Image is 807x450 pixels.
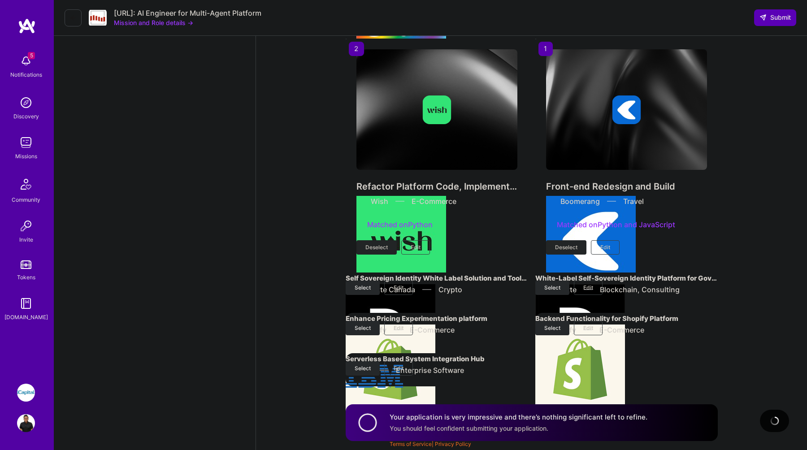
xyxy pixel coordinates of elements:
img: divider [607,201,616,202]
button: Submit [754,9,796,26]
h4: Enhance Pricing Experimentation platform [346,313,528,325]
i: icon SendLight [759,14,767,21]
h4: Your application is very impressive and there’s nothing significant left to refine. [390,412,647,422]
h4: Refactor Platform Code, Implement Reusable Incentive Management Tooling [356,181,517,192]
div: Boomerang Travel [560,196,644,206]
img: guide book [17,294,35,312]
div: Missions [15,151,37,161]
div: null [754,9,796,26]
img: loading [770,416,780,426]
span: Deselect [365,243,388,251]
button: Edit [384,321,413,335]
img: Company Logo [89,10,107,26]
span: 5 [28,52,35,59]
div: Matched on Python [356,209,517,240]
i: icon StarsPurple [356,221,364,228]
span: Edit [394,364,403,372]
span: | [390,441,471,447]
div: Discovery [13,112,39,121]
button: Edit [574,321,603,335]
button: Mission and Role details → [114,18,193,27]
a: Terms of Service [390,441,432,447]
div: [DOMAIN_NAME] [4,312,48,322]
h4: Serverless Based System Integration Hub [346,353,528,365]
div: Matched on Python and JavaScript [546,209,707,240]
img: Company logo [612,95,641,124]
h4: White-Label Self-Sovereign Identity Platform for Government Pilots [535,273,718,284]
span: Edit [583,324,593,332]
div: Community [12,195,40,204]
button: Edit [384,361,413,376]
h4: Front-end Redesign and Build [546,181,707,192]
button: Edit [401,240,430,255]
div: Wish E-Commerce [371,196,456,206]
button: Edit [574,281,603,295]
img: divider [422,289,431,290]
span: Edit [394,284,403,292]
i: icon StarsPurple [546,221,553,228]
h4: Backend Functionality for Shopify Platform [535,313,718,325]
div: © 2025 ATeams Inc., All rights reserved. [54,423,807,446]
img: cover [356,49,517,170]
div: [URL]: AI Engineer for Multi-Agent Platform [114,9,261,18]
img: teamwork [17,134,35,151]
div: Deloitte Blockchain, Consulting [550,285,680,294]
div: Invite [19,235,33,244]
span: Edit [411,243,421,251]
div: Notifications [10,70,42,79]
i: icon LeftArrowDark [69,14,77,22]
img: divider [395,201,404,202]
span: Edit [394,324,403,332]
span: Submit [759,13,791,22]
a: Privacy Policy [435,441,471,447]
span: Deselect [555,243,577,251]
img: iCapital: Building an Alternative Investment Marketplace [17,384,35,402]
img: Company logo [535,325,625,414]
span: Edit [583,284,593,292]
img: User Avatar [17,414,35,432]
div: Tokens [17,273,35,282]
img: Invite [17,217,35,235]
img: Company logo [422,95,451,124]
img: tokens [21,260,31,269]
h4: Self Sovereign Identity White Label Solution and Tool-kit [346,273,528,284]
img: bell [17,52,35,70]
img: Company logo [346,365,403,388]
button: Edit [384,281,413,295]
span: Edit [600,243,610,251]
img: logo [18,18,36,34]
img: Company logo [546,196,636,286]
button: Deselect [546,240,586,255]
img: Company logo [356,196,446,286]
span: You should feel confident submitting your application. [390,425,548,433]
button: Edit [591,240,620,255]
button: Deselect [356,240,397,255]
img: discovery [17,94,35,112]
a: User Avatar [15,414,37,432]
a: iCapital: Building an Alternative Investment Marketplace [15,384,37,402]
img: cover [546,49,707,170]
img: Community [15,173,37,195]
